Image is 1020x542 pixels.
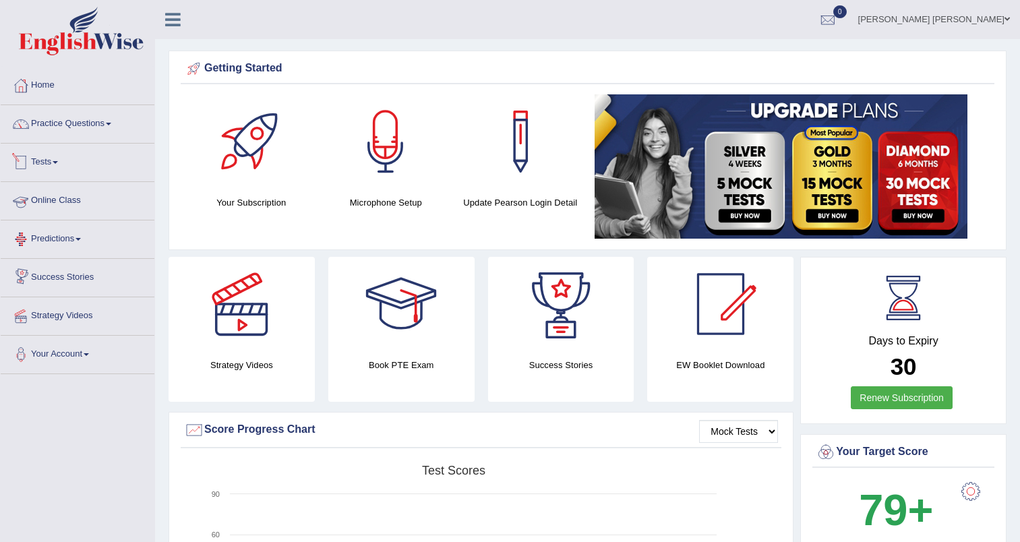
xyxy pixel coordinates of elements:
[184,59,991,79] div: Getting Started
[816,335,991,347] h4: Days to Expiry
[833,5,847,18] span: 0
[595,94,967,239] img: small5.jpg
[859,485,933,535] b: 79+
[647,358,793,372] h4: EW Booklet Download
[1,259,154,293] a: Success Stories
[488,358,634,372] h4: Success Stories
[851,386,953,409] a: Renew Subscription
[1,182,154,216] a: Online Class
[422,464,485,477] tspan: Test scores
[1,297,154,331] a: Strategy Videos
[460,195,581,210] h4: Update Pearson Login Detail
[1,67,154,100] a: Home
[1,144,154,177] a: Tests
[326,195,447,210] h4: Microphone Setup
[1,336,154,369] a: Your Account
[891,353,917,380] b: 30
[1,105,154,139] a: Practice Questions
[212,490,220,498] text: 90
[191,195,312,210] h4: Your Subscription
[1,220,154,254] a: Predictions
[169,358,315,372] h4: Strategy Videos
[328,358,475,372] h4: Book PTE Exam
[212,531,220,539] text: 60
[184,420,778,440] div: Score Progress Chart
[816,442,991,462] div: Your Target Score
